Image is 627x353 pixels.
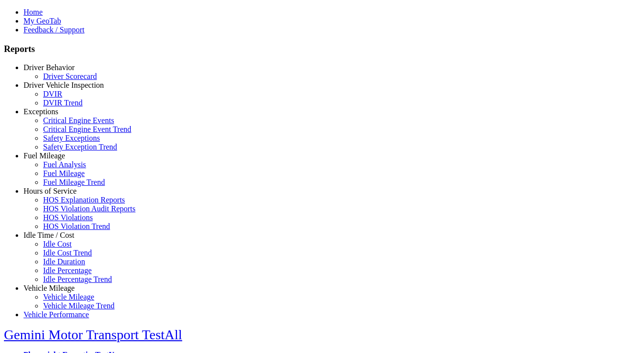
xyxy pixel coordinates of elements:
[43,275,112,283] a: Idle Percentage Trend
[24,107,58,116] a: Exceptions
[24,25,84,34] a: Feedback / Support
[24,8,43,16] a: Home
[43,178,105,186] a: Fuel Mileage Trend
[4,327,182,342] a: Gemini Motor Transport TestAll
[43,116,114,125] a: Critical Engine Events
[24,151,65,160] a: Fuel Mileage
[43,125,131,133] a: Critical Engine Event Trend
[43,213,93,222] a: HOS Violations
[43,196,125,204] a: HOS Explanation Reports
[43,90,62,98] a: DVIR
[24,81,104,89] a: Driver Vehicle Inspection
[43,222,110,230] a: HOS Violation Trend
[24,17,61,25] a: My GeoTab
[43,72,97,80] a: Driver Scorecard
[24,310,89,319] a: Vehicle Performance
[24,63,74,72] a: Driver Behavior
[43,169,85,177] a: Fuel Mileage
[43,266,92,275] a: Idle Percentage
[24,231,74,239] a: Idle Time / Cost
[43,249,92,257] a: Idle Cost Trend
[24,284,74,292] a: Vehicle Mileage
[43,204,136,213] a: HOS Violation Audit Reports
[4,44,623,54] h3: Reports
[43,160,86,169] a: Fuel Analysis
[43,293,94,301] a: Vehicle Mileage
[24,187,76,195] a: Hours of Service
[43,240,72,248] a: Idle Cost
[43,257,85,266] a: Idle Duration
[43,143,117,151] a: Safety Exception Trend
[43,99,82,107] a: DVIR Trend
[43,302,115,310] a: Vehicle Mileage Trend
[43,134,100,142] a: Safety Exceptions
